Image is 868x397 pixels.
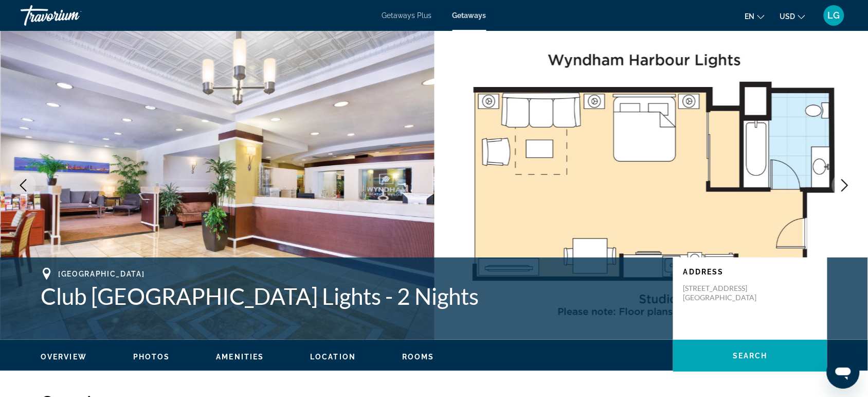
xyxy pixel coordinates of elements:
[683,284,766,302] p: [STREET_ADDRESS] [GEOGRAPHIC_DATA]
[780,12,795,21] span: USD
[683,268,817,276] p: Address
[821,5,847,26] button: User Menu
[832,172,858,198] button: Next image
[58,270,145,278] span: [GEOGRAPHIC_DATA]
[745,9,765,24] button: Change language
[133,352,170,361] button: Photos
[41,283,663,309] h1: Club [GEOGRAPHIC_DATA] Lights - 2 Nights
[673,340,827,372] button: Search
[453,11,486,20] a: Getaways
[10,172,36,198] button: Previous image
[745,12,755,21] span: en
[827,356,860,389] iframe: Button to launch messaging window
[21,2,123,29] a: Travorium
[402,352,435,361] button: Rooms
[216,352,264,361] button: Amenities
[382,11,432,20] a: Getaways Plus
[41,352,87,361] button: Overview
[310,352,356,361] button: Location
[828,10,840,21] span: LG
[780,9,805,24] button: Change currency
[733,352,768,360] span: Search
